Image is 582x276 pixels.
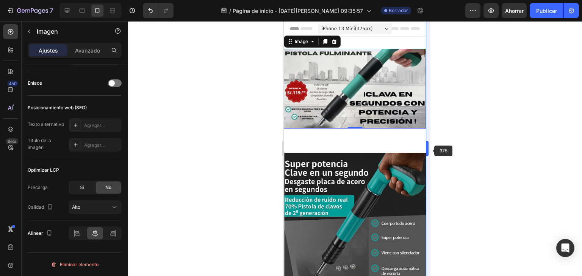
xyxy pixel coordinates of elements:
button: Eliminar elemento [28,259,122,271]
font: Título de la imagen [28,138,51,150]
font: Sí [80,185,84,190]
font: Agregar... [84,122,105,128]
font: Calidad [28,204,44,210]
button: Ahorrar [502,3,527,18]
font: Beta [8,139,16,144]
font: Alinear [28,230,43,236]
font: Publicar [536,8,557,14]
button: 7 [3,3,56,18]
font: Eliminar elemento [60,262,99,267]
p: Imagen [37,27,101,36]
font: 450 [9,81,17,86]
font: Imagen [37,28,58,35]
font: Borrador [389,8,408,13]
font: Ahorrar [505,8,524,14]
font: Posicionamiento web (SEO) [28,105,87,110]
font: Alto [72,204,80,210]
font: Precarga [28,185,48,190]
font: Texto alternativo [28,121,64,127]
button: Alto [69,200,122,214]
font: Ajustes [39,47,58,54]
div: Deshacer/Rehacer [143,3,174,18]
font: Enlace [28,80,42,86]
span: 375 [434,146,452,156]
font: Página de inicio - [DATE][PERSON_NAME] 09:35:57 [233,8,363,14]
font: Optimizar LCP [28,167,59,173]
font: Avanzado [75,47,100,54]
font: / [229,8,231,14]
font: 7 [50,7,53,14]
button: Publicar [530,3,563,18]
font: No [105,185,111,190]
div: Abrir Intercom Messenger [556,239,574,257]
iframe: Área de diseño [284,21,426,276]
font: Agregar... [84,142,105,148]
